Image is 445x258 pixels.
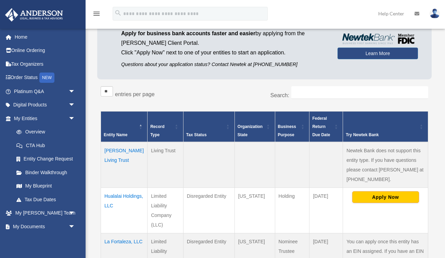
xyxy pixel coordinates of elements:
[5,206,86,220] a: My [PERSON_NAME] Teamarrow_drop_down
[3,8,65,22] img: Anderson Advisors Platinum Portal
[5,220,86,233] a: My Documentsarrow_drop_down
[68,233,82,247] span: arrow_drop_down
[121,29,327,48] p: by applying from the [PERSON_NAME] Client Portal.
[343,142,428,188] td: Newtek Bank does not support this entity type. If you have questions please contact [PERSON_NAME]...
[343,112,428,142] th: Try Newtek Bank : Activate to sort
[148,142,183,188] td: Living Trust
[5,57,86,71] a: Tax Organizers
[275,188,309,233] td: Holding
[101,188,148,233] td: Hualalai Holdings, LLC
[10,166,82,179] a: Binder Walkthrough
[114,9,122,17] i: search
[234,112,275,142] th: Organization State: Activate to sort
[5,30,86,44] a: Home
[10,193,82,206] a: Tax Due Dates
[92,12,101,18] a: menu
[121,60,327,69] p: Questions about your application status? Contact Newtek at [PHONE_NUMBER]
[275,112,309,142] th: Business Purpose: Activate to sort
[115,91,155,97] label: entries per page
[148,188,183,233] td: Limited Liability Company (LLC)
[309,188,343,233] td: [DATE]
[312,116,330,137] span: Federal Return Due Date
[5,112,82,125] a: My Entitiesarrow_drop_down
[150,124,164,137] span: Record Type
[68,112,82,126] span: arrow_drop_down
[270,92,289,98] label: Search:
[68,220,82,234] span: arrow_drop_down
[39,73,54,83] div: NEW
[5,98,86,112] a: Digital Productsarrow_drop_down
[10,125,79,139] a: Overview
[346,131,418,139] div: Try Newtek Bank
[5,85,86,98] a: Platinum Q&Aarrow_drop_down
[183,188,234,233] td: Disregarded Entity
[352,191,419,203] button: Apply Now
[68,98,82,112] span: arrow_drop_down
[309,112,343,142] th: Federal Return Due Date: Activate to sort
[5,44,86,57] a: Online Ordering
[101,142,148,188] td: [PERSON_NAME] Living Trust
[121,48,327,57] p: Click "Apply Now" next to one of your entities to start an application.
[104,132,127,137] span: Entity Name
[68,206,82,220] span: arrow_drop_down
[10,179,82,193] a: My Blueprint
[121,30,255,36] span: Apply for business bank accounts faster and easier
[278,124,296,137] span: Business Purpose
[148,112,183,142] th: Record Type: Activate to sort
[341,34,415,44] img: NewtekBankLogoSM.png
[238,124,263,137] span: Organization State
[183,112,234,142] th: Tax Status: Activate to sort
[92,10,101,18] i: menu
[68,85,82,99] span: arrow_drop_down
[234,188,275,233] td: [US_STATE]
[5,71,86,85] a: Order StatusNEW
[430,9,440,18] img: User Pic
[186,132,207,137] span: Tax Status
[338,48,418,59] a: Learn More
[10,139,82,152] a: CTA Hub
[101,112,148,142] th: Entity Name: Activate to invert sorting
[5,233,86,247] a: Online Learningarrow_drop_down
[10,152,82,166] a: Entity Change Request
